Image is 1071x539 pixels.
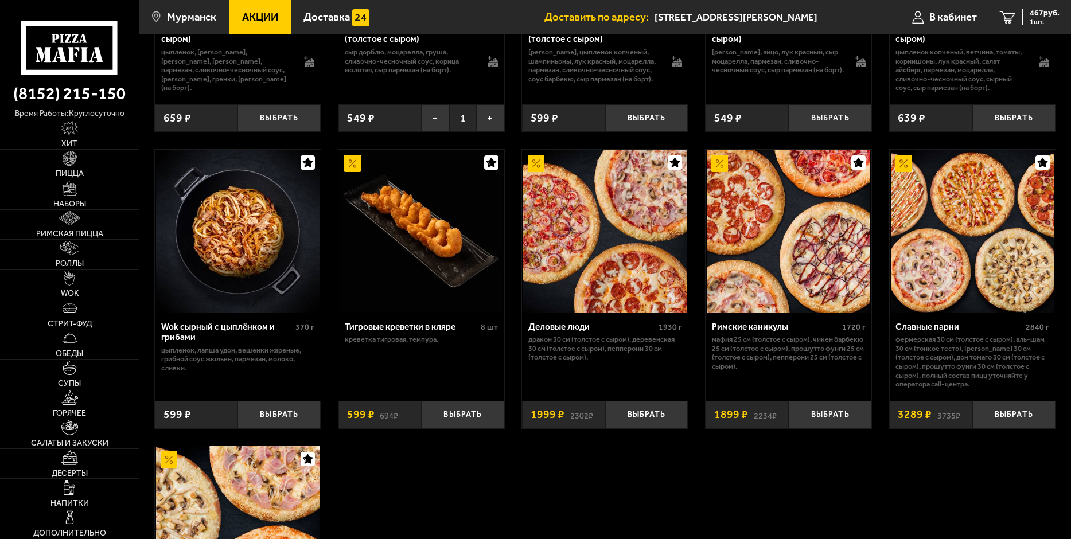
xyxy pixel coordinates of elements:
[655,7,869,28] input: Ваш адрес доставки
[161,451,177,468] img: Акционный
[33,529,106,537] span: Дополнительно
[422,104,449,132] button: −
[712,48,844,75] p: [PERSON_NAME], яйцо, лук красный, сыр Моцарелла, пармезан, сливочно-чесночный соус, сыр пармезан ...
[53,409,86,417] span: Горячее
[52,470,88,478] span: Десерты
[929,12,977,23] span: В кабинет
[898,112,925,123] span: 639 ₽
[895,155,912,171] img: Акционный
[528,322,656,333] div: Деловые люди
[156,150,320,313] img: Wok сырный с цыплёнком и грибами
[605,104,688,132] button: Выбрать
[659,322,682,332] span: 1930 г
[161,346,315,373] p: цыпленок, лапша удон, вешенки жареные, грибной соус Жюльен, пармезан, молоко, сливки.
[714,409,748,420] span: 1899 ₽
[605,401,688,428] button: Выбрать
[380,409,398,420] s: 694 ₽
[531,112,558,123] span: 599 ₽
[937,409,960,420] s: 3735 ₽
[237,401,321,428] button: Выбрать
[655,7,869,28] span: улица Александрова, 24к1
[36,230,103,238] span: Римская пицца
[890,150,1056,313] a: АкционныйСлавные парни
[155,150,321,313] a: Wok сырный с цыплёнком и грибами
[338,150,504,313] a: АкционныйТигровые креветки в кляре
[712,322,839,333] div: Римские каникулы
[528,48,660,83] p: [PERSON_NAME], цыпленок копченый, шампиньоны, лук красный, моцарелла, пармезан, сливочно-чесночны...
[754,409,777,420] s: 2234 ₽
[242,12,278,23] span: Акции
[477,104,504,132] button: +
[56,350,83,358] span: Обеды
[522,150,688,313] a: АкционныйДеловые люди
[163,409,191,420] span: 599 ₽
[163,112,191,123] span: 659 ₽
[531,409,564,420] span: 1999 ₽
[58,380,81,388] span: Супы
[895,48,1027,92] p: цыпленок копченый, ветчина, томаты, корнишоны, лук красный, салат айсберг, пармезан, моцарелла, с...
[61,140,77,148] span: Хит
[31,439,108,447] span: Салаты и закуски
[706,150,871,313] a: АкционныйРимские каникулы
[345,48,477,75] p: сыр дорблю, моцарелла, груша, сливочно-чесночный соус, корица молотая, сыр пармезан (на борт).
[972,104,1056,132] button: Выбрать
[347,112,375,123] span: 549 ₽
[523,150,687,313] img: Деловые люди
[1026,322,1049,332] span: 2840 г
[56,260,84,268] span: Роллы
[340,150,503,313] img: Тигровые креветки в кляре
[48,320,92,328] span: Стрит-фуд
[481,322,498,332] span: 8 шт
[528,335,682,362] p: Дракон 30 см (толстое с сыром), Деревенская 30 см (толстое с сыром), Пепперони 30 см (толстое с с...
[449,104,477,132] span: 1
[237,104,321,132] button: Выбрать
[303,12,350,23] span: Доставка
[789,104,872,132] button: Выбрать
[167,12,216,23] span: Мурманск
[1030,18,1060,25] span: 1 шт.
[714,112,742,123] span: 549 ₽
[422,401,505,428] button: Выбрать
[528,155,544,171] img: Акционный
[50,499,89,507] span: Напитки
[895,322,1023,333] div: Славные парни
[711,155,728,171] img: Акционный
[898,409,932,420] span: 3289 ₽
[347,409,375,420] span: 599 ₽
[544,12,655,23] span: Доставить по адресу:
[161,48,293,92] p: цыпленок, [PERSON_NAME], [PERSON_NAME], [PERSON_NAME], пармезан, сливочно-чесночный соус, [PERSON...
[570,409,593,420] s: 2302 ₽
[53,200,86,208] span: Наборы
[789,401,872,428] button: Выбрать
[161,322,293,343] div: Wok сырный с цыплёнком и грибами
[842,322,866,332] span: 1720 г
[707,150,871,313] img: Римские каникулы
[345,322,478,333] div: Тигровые креветки в кляре
[61,290,79,298] span: WOK
[972,401,1056,428] button: Выбрать
[895,335,1049,388] p: Фермерская 30 см (толстое с сыром), Аль-Шам 30 см (тонкое тесто), [PERSON_NAME] 30 см (толстое с ...
[345,335,498,344] p: креветка тигровая, темпура.
[295,322,314,332] span: 370 г
[352,9,369,26] img: 15daf4d41897b9f0e9f617042186c801.svg
[712,335,866,370] p: Мафия 25 см (толстое с сыром), Чикен Барбекю 25 см (толстое с сыром), Прошутто Фунги 25 см (толст...
[891,150,1054,313] img: Славные парни
[56,170,84,178] span: Пицца
[344,155,361,171] img: Акционный
[1030,9,1060,17] span: 467 руб.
